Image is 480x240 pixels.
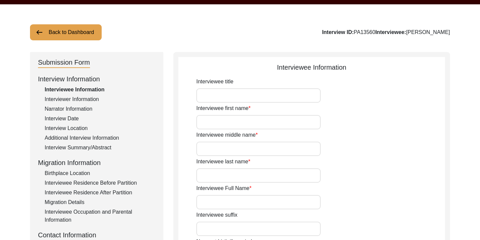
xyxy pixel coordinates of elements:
[38,158,155,168] div: Migration Information
[322,28,450,36] div: PA13560 [PERSON_NAME]
[196,158,250,166] label: Interviewee last name
[45,189,155,197] div: Interviewee Residence After Partition
[45,134,155,142] div: Additional Interview Information
[322,29,354,35] b: Interview ID:
[45,208,155,224] div: Interviewee Occupation and Parental Information
[196,211,237,219] label: Interviewee suffix
[45,144,155,152] div: Interview Summary/Abstract
[45,105,155,113] div: Narrator Information
[45,169,155,177] div: Birthplace Location
[45,124,155,132] div: Interview Location
[45,179,155,187] div: Interviewee Residence Before Partition
[38,230,155,240] div: Contact Information
[38,74,155,84] div: Interview Information
[38,57,90,68] div: Submission Form
[196,131,258,139] label: Interviewee middle name
[375,29,406,35] b: Interviewee:
[45,86,155,94] div: Interviewee Information
[196,78,233,86] label: Interviewee title
[196,184,251,192] label: Interviewee Full Name
[35,28,43,36] img: arrow-left.png
[45,95,155,103] div: Interviewer Information
[45,115,155,123] div: Interview Date
[45,198,155,206] div: Migration Details
[178,62,445,72] div: Interviewee Information
[196,104,251,112] label: Interviewee first name
[30,24,102,40] button: Back to Dashboard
